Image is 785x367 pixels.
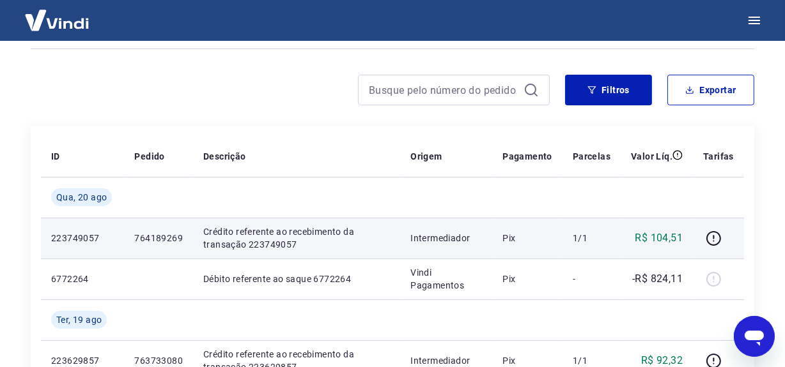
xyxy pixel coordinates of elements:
p: 223749057 [51,232,114,244]
p: 6772264 [51,273,114,285]
input: Busque pelo número do pedido [369,80,518,100]
p: R$ 104,51 [635,230,683,246]
p: ID [51,150,60,163]
p: 1/1 [573,232,610,244]
p: Valor Líq. [631,150,672,163]
p: Pix [502,273,552,285]
p: Vindi Pagamentos [410,266,482,292]
p: Pix [502,232,552,244]
p: -R$ 824,11 [632,271,683,287]
p: Intermediador [410,354,482,367]
iframe: Botão para abrir a janela de mensagens [734,316,775,357]
p: - [573,273,610,285]
p: Descrição [203,150,246,163]
img: Vindi [15,1,98,40]
p: 764189269 [134,232,183,244]
p: Origem [410,150,442,163]
span: Ter, 19 ago [56,313,102,326]
p: Tarifas [703,150,734,163]
p: 763733080 [134,354,183,367]
p: 223629857 [51,354,114,367]
span: Qua, 20 ago [56,191,107,204]
p: Crédito referente ao recebimento da transação 223749057 [203,225,390,251]
button: Filtros [565,75,652,105]
p: Pagamento [502,150,552,163]
p: Pix [502,354,552,367]
button: Exportar [667,75,754,105]
p: Pedido [134,150,164,163]
p: Débito referente ao saque 6772264 [203,273,390,285]
p: Intermediador [410,232,482,244]
p: 1/1 [573,354,610,367]
p: Parcelas [573,150,610,163]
